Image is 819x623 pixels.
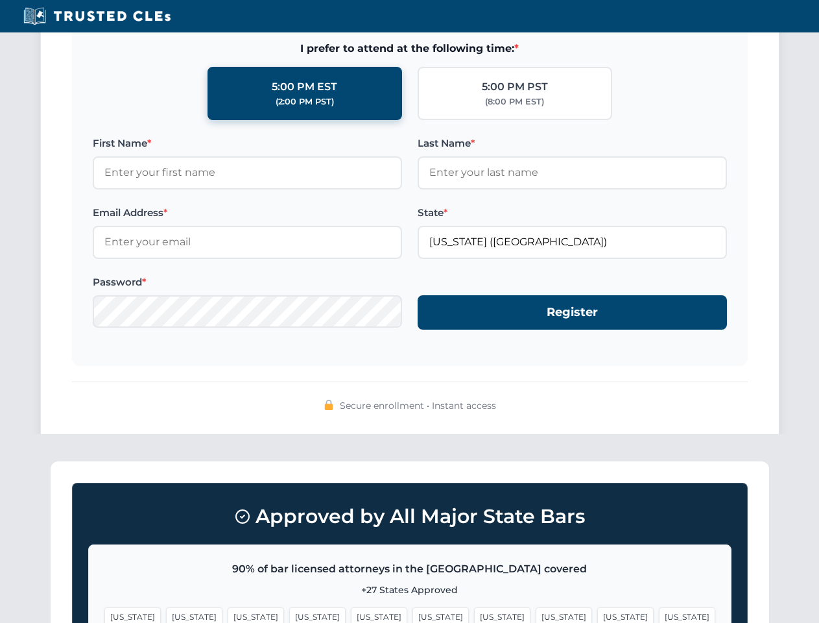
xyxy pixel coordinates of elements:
[19,6,174,26] img: Trusted CLEs
[93,136,402,151] label: First Name
[482,79,548,95] div: 5:00 PM PST
[340,398,496,413] span: Secure enrollment • Instant access
[93,205,402,221] label: Email Address
[418,156,727,189] input: Enter your last name
[272,79,337,95] div: 5:00 PM EST
[418,226,727,258] input: Florida (FL)
[276,95,334,108] div: (2:00 PM PST)
[104,561,715,578] p: 90% of bar licensed attorneys in the [GEOGRAPHIC_DATA] covered
[93,156,402,189] input: Enter your first name
[104,583,715,597] p: +27 States Approved
[485,95,544,108] div: (8:00 PM EST)
[324,400,334,410] img: 🔒
[418,295,727,330] button: Register
[93,226,402,258] input: Enter your email
[418,136,727,151] label: Last Name
[93,275,402,290] label: Password
[93,40,727,57] span: I prefer to attend at the following time:
[88,499,731,534] h3: Approved by All Major State Bars
[418,205,727,221] label: State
